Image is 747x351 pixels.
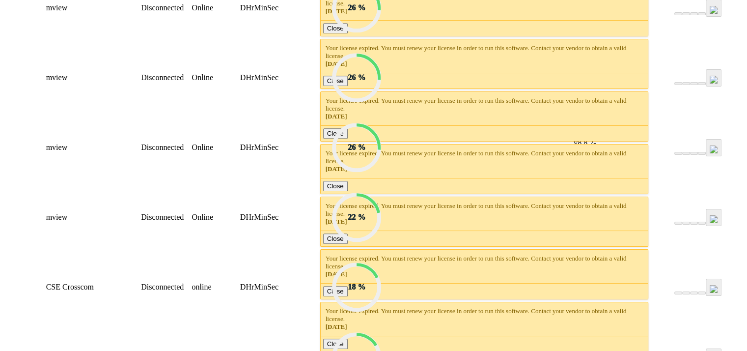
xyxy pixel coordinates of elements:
[348,3,365,12] span: 26 %
[326,165,347,173] span: [DATE]
[323,23,348,33] button: Close
[348,143,365,151] span: 26 %
[710,146,718,153] img: bell_icon_gray.png
[326,202,643,226] div: Your license expired. You must renew your license in order to run this software. Contact your ven...
[326,323,347,330] span: [DATE]
[141,283,184,291] span: Disconnected
[46,73,68,82] span: mview
[141,213,184,221] span: Disconnected
[710,215,718,223] img: bell_icon_gray.png
[326,97,643,120] div: Your license expired. You must renew your license in order to run this software. Contact your ven...
[326,270,347,278] span: [DATE]
[710,285,718,293] img: bell_icon_gray.png
[710,6,718,14] img: bell_icon_gray.png
[326,7,347,15] span: [DATE]
[141,73,184,82] span: Disconnected
[326,60,347,67] span: [DATE]
[326,307,643,331] div: Your license expired. You must renew your license in order to run this software. Contact your ven...
[141,3,184,12] span: Disconnected
[46,213,68,221] span: mview
[323,234,348,244] button: Close
[46,3,68,12] span: mview
[141,143,184,151] span: Disconnected
[348,73,365,82] span: 26 %
[323,339,348,349] button: Close
[326,44,643,68] div: Your license expired. You must renew your license in order to run this software. Contact your ven...
[326,218,347,225] span: [DATE]
[348,213,365,221] span: 22 %
[326,255,643,278] div: Your license expired. You must renew your license in order to run this software. Contact your ven...
[348,283,365,291] span: 18 %
[326,113,347,120] span: [DATE]
[323,76,348,86] button: Close
[323,128,348,139] button: Close
[46,143,68,151] span: mview
[326,149,643,173] div: Your license expired. You must renew your license in order to run this software. Contact your ven...
[323,181,348,191] button: Close
[46,283,94,291] span: CSE Crosscom
[710,76,718,84] img: bell_icon_gray.png
[323,286,348,296] button: Close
